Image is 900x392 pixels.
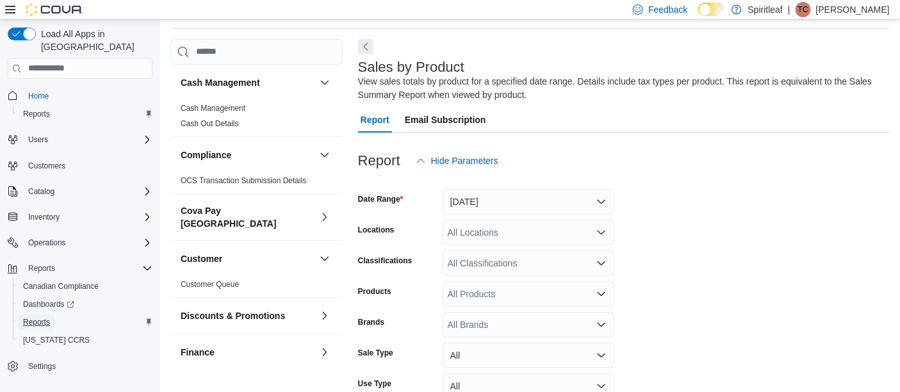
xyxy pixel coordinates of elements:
[18,279,104,294] a: Canadian Compliance
[23,209,152,225] span: Inventory
[18,314,152,330] span: Reports
[358,317,384,327] label: Brands
[170,173,343,193] div: Compliance
[405,107,486,133] span: Email Subscription
[23,158,70,174] a: Customers
[28,186,54,197] span: Catalog
[18,314,55,330] a: Reports
[28,161,65,171] span: Customers
[18,106,55,122] a: Reports
[358,153,400,168] h3: Report
[13,313,158,331] button: Reports
[181,118,239,129] span: Cash Out Details
[23,184,152,199] span: Catalog
[28,135,48,145] span: Users
[18,332,95,348] a: [US_STATE] CCRS
[358,60,464,75] h3: Sales by Product
[170,101,343,136] div: Cash Management
[443,343,614,368] button: All
[181,252,222,265] h3: Customer
[23,158,152,174] span: Customers
[18,279,152,294] span: Canadian Compliance
[358,225,395,235] label: Locations
[181,76,260,89] h3: Cash Management
[798,2,808,17] span: TC
[3,183,158,200] button: Catalog
[23,109,50,119] span: Reports
[181,149,231,161] h3: Compliance
[181,119,239,128] a: Cash Out Details
[23,209,65,225] button: Inventory
[181,76,315,89] button: Cash Management
[317,308,332,323] button: Discounts & Promotions
[23,281,99,291] span: Canadian Compliance
[18,332,152,348] span: Washington CCRS
[361,107,389,133] span: Report
[23,88,152,104] span: Home
[23,317,50,327] span: Reports
[23,235,152,250] span: Operations
[181,279,239,290] span: Customer Queue
[181,176,307,185] a: OCS Transaction Submission Details
[358,75,883,102] div: View sales totals by product for a specified date range. Details include tax types per product. T...
[181,346,315,359] button: Finance
[181,176,307,186] span: OCS Transaction Submission Details
[3,86,158,105] button: Home
[3,234,158,252] button: Operations
[18,297,79,312] a: Dashboards
[26,3,83,16] img: Cova
[23,132,53,147] button: Users
[181,280,239,289] a: Customer Queue
[411,148,503,174] button: Hide Parameters
[596,227,607,238] button: Open list of options
[3,208,158,226] button: Inventory
[28,263,55,274] span: Reports
[23,335,90,345] span: [US_STATE] CCRS
[3,357,158,375] button: Settings
[13,331,158,349] button: [US_STATE] CCRS
[317,251,332,266] button: Customer
[28,238,66,248] span: Operations
[181,104,245,113] a: Cash Management
[317,147,332,163] button: Compliance
[23,132,152,147] span: Users
[358,256,413,266] label: Classifications
[816,2,890,17] p: [PERSON_NAME]
[181,252,315,265] button: Customer
[170,277,343,297] div: Customer
[23,359,61,374] a: Settings
[431,154,498,167] span: Hide Parameters
[181,309,285,322] h3: Discounts & Promotions
[23,261,152,276] span: Reports
[596,258,607,268] button: Open list of options
[28,91,49,101] span: Home
[18,106,152,122] span: Reports
[181,103,245,113] span: Cash Management
[36,28,152,53] span: Load All Apps in [GEOGRAPHIC_DATA]
[23,299,74,309] span: Dashboards
[358,39,373,54] button: Next
[13,295,158,313] a: Dashboards
[181,346,215,359] h3: Finance
[23,184,60,199] button: Catalog
[3,131,158,149] button: Users
[23,358,152,374] span: Settings
[13,277,158,295] button: Canadian Compliance
[23,88,54,104] a: Home
[181,309,315,322] button: Discounts & Promotions
[18,297,152,312] span: Dashboards
[358,194,404,204] label: Date Range
[28,212,60,222] span: Inventory
[317,209,332,225] button: Cova Pay [GEOGRAPHIC_DATA]
[23,261,60,276] button: Reports
[3,156,158,175] button: Customers
[648,3,687,16] span: Feedback
[358,286,391,297] label: Products
[596,289,607,299] button: Open list of options
[3,259,158,277] button: Reports
[28,361,56,372] span: Settings
[181,204,315,230] button: Cova Pay [GEOGRAPHIC_DATA]
[317,75,332,90] button: Cash Management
